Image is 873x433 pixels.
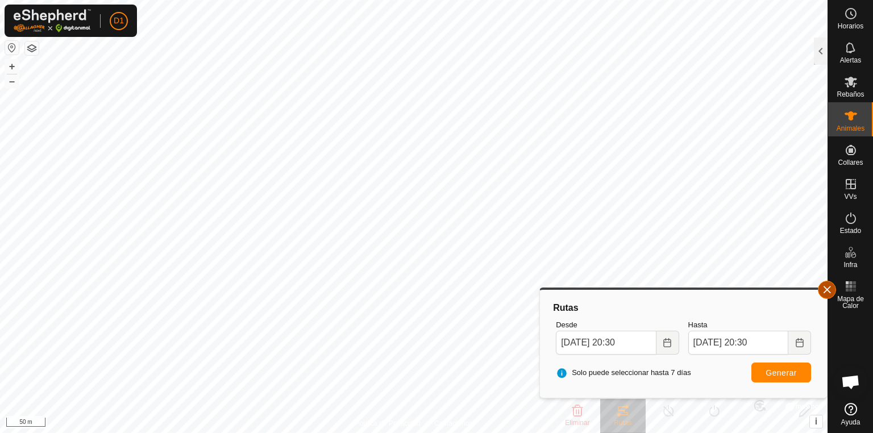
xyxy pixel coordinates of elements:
[837,125,864,132] span: Animales
[434,418,472,428] a: Contáctenos
[844,193,857,200] span: VVs
[556,367,691,378] span: Solo puede seleccionar hasta 7 días
[838,159,863,166] span: Collares
[656,331,679,355] button: Choose Date
[841,419,860,426] span: Ayuda
[14,9,91,32] img: Logo Gallagher
[551,301,816,315] div: Rutas
[5,74,19,88] button: –
[815,417,817,426] span: i
[838,23,863,30] span: Horarios
[688,319,811,331] label: Hasta
[788,331,811,355] button: Choose Date
[834,365,868,399] div: Chat abierto
[355,418,421,428] a: Política de Privacidad
[840,57,861,64] span: Alertas
[556,319,679,331] label: Desde
[766,368,797,377] span: Generar
[831,295,870,309] span: Mapa de Calor
[114,15,124,27] span: D1
[5,60,19,73] button: +
[5,41,19,55] button: Restablecer Mapa
[25,41,39,55] button: Capas del Mapa
[843,261,857,268] span: Infra
[751,363,811,382] button: Generar
[828,398,873,430] a: Ayuda
[810,415,822,428] button: i
[837,91,864,98] span: Rebaños
[840,227,861,234] span: Estado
